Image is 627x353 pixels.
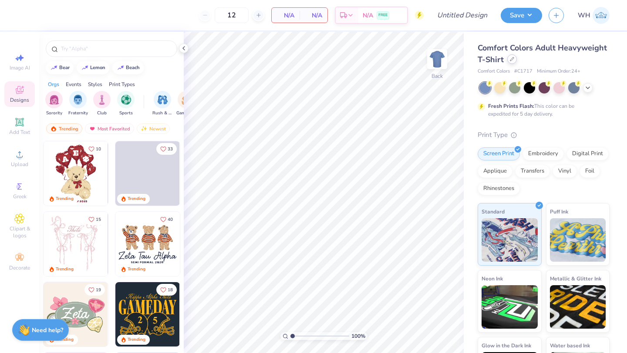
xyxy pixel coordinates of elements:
span: Sorority [46,110,62,117]
img: trend_line.gif [51,65,57,70]
span: 15 [96,217,101,222]
img: Newest.gif [141,126,148,132]
div: lemon [90,65,105,70]
div: Styles [88,80,102,88]
div: Vinyl [553,165,577,178]
span: Minimum Order: 24 + [537,68,580,75]
div: filter for Club [93,91,111,117]
span: N/A [363,11,373,20]
img: d12c9beb-9502-45c7-ae94-40b97fdd6040 [179,212,244,276]
div: Trending [46,123,82,134]
img: Rush & Bid Image [158,95,168,105]
button: Save [501,8,542,23]
img: 010ceb09-c6fc-40d9-b71e-e3f087f73ee6 [44,282,108,346]
strong: Need help? [32,326,63,334]
div: Foil [580,165,600,178]
span: FREE [378,12,388,18]
div: Applique [478,165,512,178]
img: trend_line.gif [117,65,124,70]
span: 40 [168,217,173,222]
span: Greek [13,193,27,200]
button: Like [84,143,105,155]
span: Puff Ink [550,207,568,216]
button: beach [112,61,144,74]
img: b8819b5f-dd70-42f8-b218-32dd770f7b03 [115,282,180,346]
button: Like [156,213,177,225]
button: Like [156,284,177,296]
div: Rhinestones [478,182,520,195]
span: Add Text [9,129,30,136]
button: filter button [68,91,88,117]
div: Trending [128,266,145,273]
span: Decorate [9,264,30,271]
div: Transfers [515,165,550,178]
img: Standard [482,218,538,262]
div: Events [66,80,81,88]
button: bear [46,61,74,74]
strong: Fresh Prints Flash: [488,103,534,110]
div: Trending [128,196,145,202]
span: Clipart & logos [4,225,35,239]
span: Neon Ink [482,274,503,283]
div: Most Favorited [85,123,134,134]
span: Standard [482,207,505,216]
a: WH [578,7,610,24]
div: Trending [56,196,74,202]
span: Rush & Bid [152,110,172,117]
span: Metallic & Glitter Ink [550,274,601,283]
img: Club Image [97,95,107,105]
button: filter button [117,91,135,117]
div: Digital Print [566,147,609,160]
div: filter for Game Day [176,91,196,117]
span: Club [97,110,107,117]
span: 10 [96,147,101,151]
img: most_fav.gif [89,126,96,132]
span: N/A [277,11,294,20]
button: Like [84,284,105,296]
img: trending.gif [50,126,57,132]
img: Fraternity Image [73,95,83,105]
input: Untitled Design [430,7,494,24]
span: Image AI [10,64,30,71]
span: Sports [119,110,133,117]
span: Water based Ink [550,341,590,350]
span: 33 [168,147,173,151]
div: Print Type [478,130,610,140]
img: Game Day Image [182,95,192,105]
img: Sports Image [121,95,131,105]
img: 2b704b5a-84f6-4980-8295-53d958423ff9 [179,282,244,346]
img: a3be6b59-b000-4a72-aad0-0c575b892a6b [115,212,180,276]
img: edfb13fc-0e43-44eb-bea2-bf7fc0dd67f9 [179,141,244,206]
span: 18 [168,288,173,292]
img: Puff Ink [550,218,606,262]
span: Upload [11,161,28,168]
img: trend_line.gif [81,65,88,70]
button: filter button [93,91,111,117]
div: Screen Print [478,147,520,160]
img: Neon Ink [482,285,538,329]
img: 587403a7-0594-4a7f-b2bd-0ca67a3ff8dd [44,141,108,206]
img: d6d5c6c6-9b9a-4053-be8a-bdf4bacb006d [108,282,172,346]
span: Comfort Colors Adult Heavyweight T-Shirt [478,43,607,65]
div: filter for Fraternity [68,91,88,117]
input: Try "Alpha" [60,44,172,53]
input: – – [215,7,249,23]
img: Metallic & Glitter Ink [550,285,606,329]
img: Sorority Image [49,95,59,105]
span: Comfort Colors [478,68,510,75]
span: Game Day [176,110,196,117]
button: Like [84,213,105,225]
img: 83dda5b0-2158-48ca-832c-f6b4ef4c4536 [44,212,108,276]
div: Trending [128,336,145,343]
div: Trending [56,266,74,273]
div: Print Types [109,80,135,88]
button: Like [156,143,177,155]
img: Will Hodgson [593,7,610,24]
img: Back [428,50,446,68]
div: Orgs [48,80,59,88]
button: filter button [176,91,196,117]
button: filter button [152,91,172,117]
div: filter for Rush & Bid [152,91,172,117]
div: filter for Sorority [45,91,63,117]
span: Glow in the Dark Ink [482,341,531,350]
